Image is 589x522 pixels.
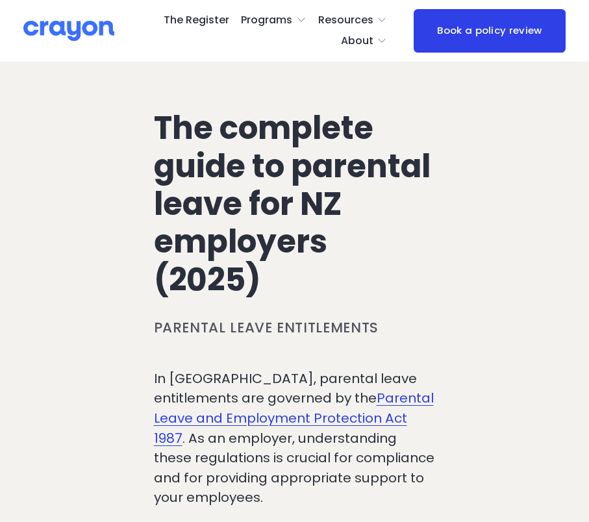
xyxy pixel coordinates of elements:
p: In [GEOGRAPHIC_DATA], parental leave entitlements are governed by the . As an employer, understan... [154,369,436,508]
span: About [341,32,373,51]
a: The Register [164,10,229,31]
a: Parental Leave and Employment Protection Act 1987 [154,389,434,447]
span: Programs [241,11,292,30]
a: Parental leave entitlements [154,317,379,338]
a: Book a policy review [414,9,566,53]
span: Resources [318,11,373,30]
a: folder dropdown [341,31,388,51]
h1: The complete guide to parental leave for NZ employers (2025) [154,109,436,299]
a: folder dropdown [241,10,307,31]
img: Crayon [23,19,114,42]
a: folder dropdown [318,10,388,31]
